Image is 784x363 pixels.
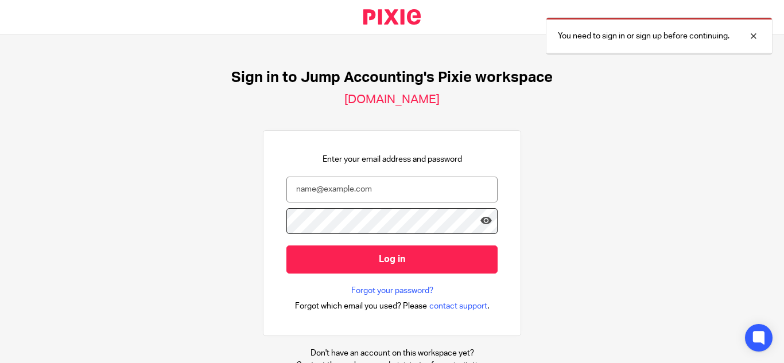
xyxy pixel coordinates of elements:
[351,285,433,296] a: Forgot your password?
[231,69,553,87] h1: Sign in to Jump Accounting's Pixie workspace
[344,92,440,107] h2: [DOMAIN_NAME]
[286,177,498,202] input: name@example.com
[295,300,427,312] span: Forgot which email you used? Please
[558,30,729,42] p: You need to sign in or sign up before continuing.
[295,299,490,313] div: .
[296,348,488,359] p: Don't have an account on this workspace yet?
[323,154,462,165] p: Enter your email address and password
[429,300,487,312] span: contact support
[286,245,498,274] input: Log in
